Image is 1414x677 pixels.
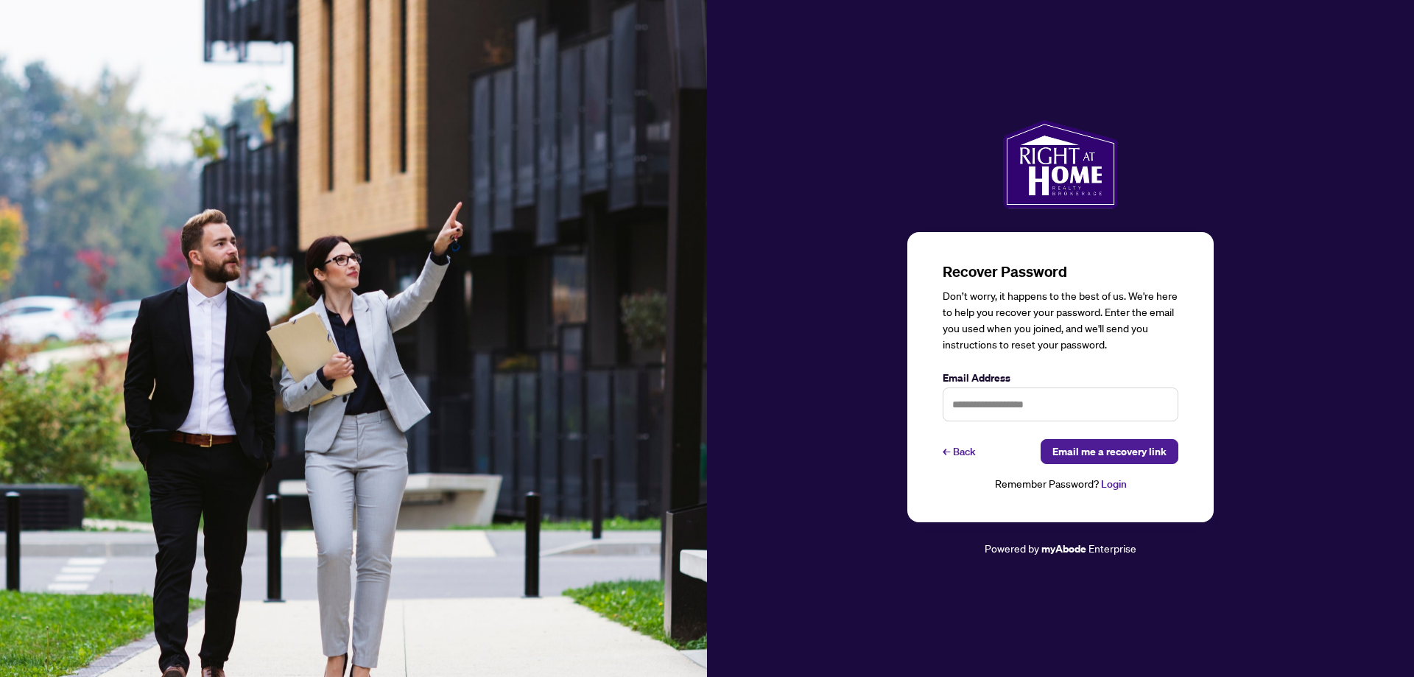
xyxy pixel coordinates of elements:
span: Email me a recovery link [1052,440,1167,463]
label: Email Address [943,370,1178,386]
span: Powered by [985,541,1039,555]
a: Login [1101,477,1127,491]
span: ← [943,443,950,460]
a: ←Back [943,439,976,464]
button: Email me a recovery link [1041,439,1178,464]
img: ma-logo [1003,120,1117,208]
h3: Recover Password [943,262,1178,282]
div: Don’t worry, it happens to the best of us. We're here to help you recover your password. Enter th... [943,288,1178,353]
div: Remember Password? [943,476,1178,493]
span: Enterprise [1088,541,1136,555]
a: myAbode [1041,541,1086,557]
